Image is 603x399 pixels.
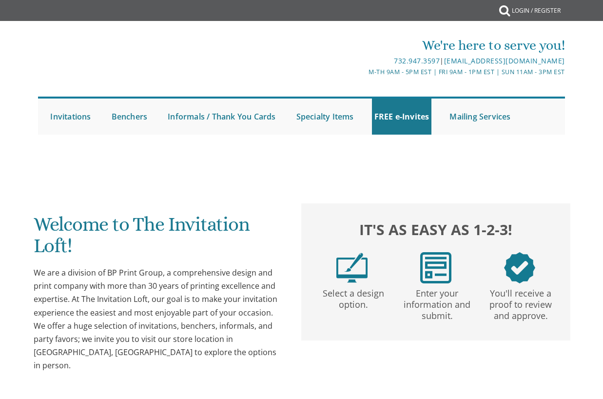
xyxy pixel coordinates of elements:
a: FREE e-Invites [372,99,432,135]
a: Benchers [109,99,150,135]
p: Select a design option. [313,283,393,310]
div: M-Th 9am - 5pm EST | Fri 9am - 1pm EST | Sun 11am - 3pm EST [214,67,564,77]
a: Invitations [48,99,93,135]
p: You'll receive a proof to review and approve. [481,283,561,322]
p: Enter your information and submit. [397,283,477,322]
img: step1.png [336,252,368,283]
a: Informals / Thank You Cards [165,99,278,135]
h1: Welcome to The Invitation Loft! [34,214,285,264]
a: Specialty Items [294,99,356,135]
div: | [214,55,564,67]
a: [EMAIL_ADDRESS][DOMAIN_NAME] [444,56,565,65]
a: Mailing Services [447,99,513,135]
img: step2.png [420,252,451,283]
div: We are a division of BP Print Group, a comprehensive design and print company with more than 30 y... [34,266,285,373]
h2: It's as easy as 1-2-3! [310,219,562,240]
a: 732.947.3597 [394,56,440,65]
div: We're here to serve you! [214,36,564,55]
img: step3.png [504,252,535,283]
